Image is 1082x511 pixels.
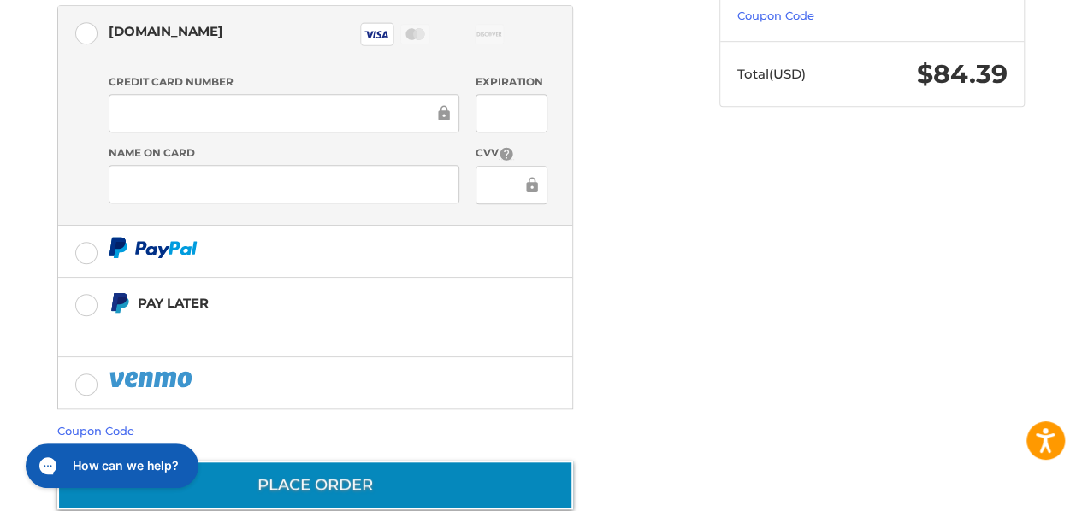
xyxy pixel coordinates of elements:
[476,74,547,90] label: Expiration
[57,424,134,438] a: Coupon Code
[476,145,547,162] label: CVV
[109,145,459,161] label: Name on Card
[109,17,223,45] div: [DOMAIN_NAME]
[138,289,465,317] div: Pay Later
[737,9,814,22] a: Coupon Code
[737,66,806,82] span: Total (USD)
[57,461,573,509] button: Place Order
[917,58,1008,90] span: $84.39
[109,292,130,314] img: Pay Later icon
[109,74,459,90] label: Credit Card Number
[109,321,466,336] iframe: PayPal Message 1
[17,438,204,494] iframe: Gorgias live chat messenger
[109,368,196,390] img: PayPal icon
[109,237,198,258] img: PayPal icon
